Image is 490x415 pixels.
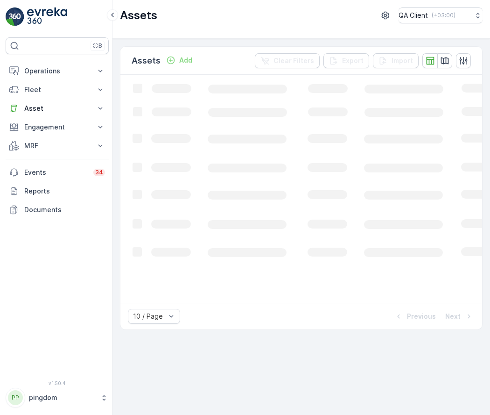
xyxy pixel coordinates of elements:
[342,56,364,65] p: Export
[323,53,369,68] button: Export
[6,99,109,118] button: Asset
[6,118,109,136] button: Engagement
[6,136,109,155] button: MRF
[95,169,103,176] p: 34
[24,85,90,94] p: Fleet
[6,62,109,80] button: Operations
[373,53,419,68] button: Import
[24,186,105,196] p: Reports
[27,7,67,26] img: logo_light-DOdMpM7g.png
[407,312,436,321] p: Previous
[273,56,314,65] p: Clear Filters
[24,66,90,76] p: Operations
[6,380,109,386] span: v 1.50.4
[393,311,437,322] button: Previous
[445,312,461,321] p: Next
[432,12,455,19] p: ( +03:00 )
[6,163,109,182] a: Events34
[24,168,88,177] p: Events
[392,56,413,65] p: Import
[6,7,24,26] img: logo
[6,200,109,219] a: Documents
[93,42,102,50] p: ⌘B
[132,54,161,67] p: Assets
[179,56,192,65] p: Add
[24,122,90,132] p: Engagement
[29,393,96,402] p: pingdom
[24,205,105,215] p: Documents
[6,388,109,408] button: PPpingdom
[8,390,23,405] div: PP
[444,311,475,322] button: Next
[399,11,428,20] p: QA Client
[24,141,90,150] p: MRF
[6,182,109,200] a: Reports
[162,55,196,66] button: Add
[399,7,483,23] button: QA Client(+03:00)
[6,80,109,99] button: Fleet
[255,53,320,68] button: Clear Filters
[24,104,90,113] p: Asset
[120,8,157,23] p: Assets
